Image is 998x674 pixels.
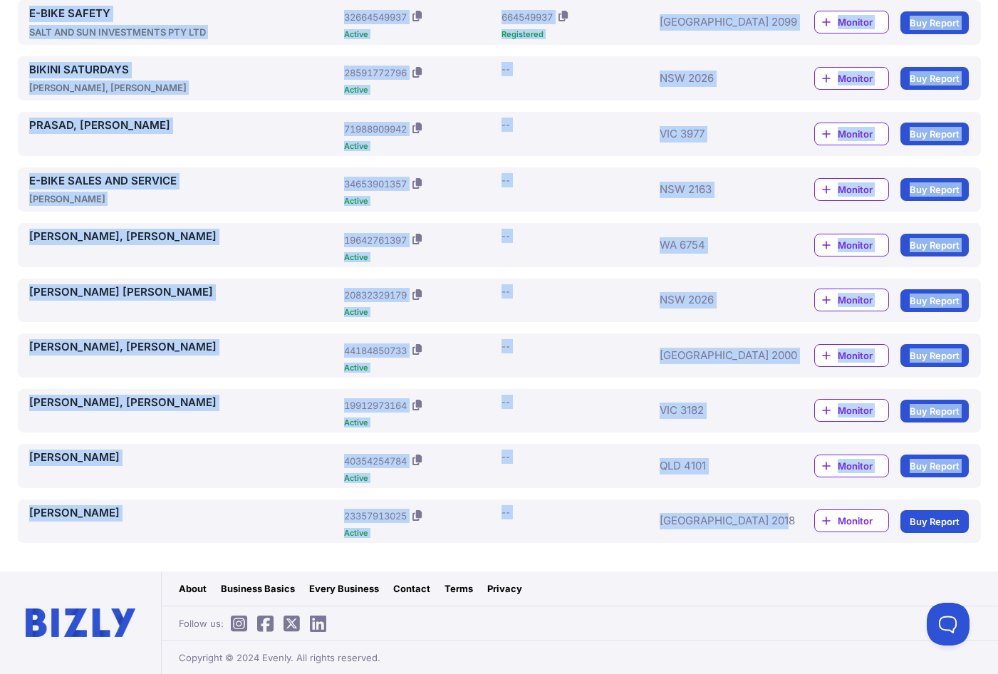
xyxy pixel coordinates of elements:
[660,339,772,372] div: [GEOGRAPHIC_DATA] 2000
[838,15,888,29] span: Monitor
[445,581,473,596] a: Terms
[900,510,969,533] a: Buy Report
[814,509,889,532] a: Monitor
[900,67,969,90] a: Buy Report
[814,234,889,256] a: Monitor
[29,284,339,301] a: [PERSON_NAME] [PERSON_NAME]
[344,343,407,358] div: 44184850733
[814,178,889,201] a: Monitor
[344,364,496,372] div: Active
[900,289,969,312] a: Buy Report
[660,62,772,95] div: NSW 2026
[660,229,772,261] div: WA 6754
[29,339,339,356] a: [PERSON_NAME], [PERSON_NAME]
[501,229,510,243] div: --
[814,399,889,422] a: Monitor
[344,177,407,191] div: 34653901357
[838,403,888,418] span: Monitor
[838,71,888,85] span: Monitor
[900,123,969,145] a: Buy Report
[501,31,653,38] div: Registered
[344,419,496,427] div: Active
[29,505,339,522] a: [PERSON_NAME]
[814,455,889,477] a: Monitor
[179,650,380,665] span: Copyright © 2024 Evenly. All rights reserved.
[344,86,496,94] div: Active
[660,450,772,482] div: QLD 4101
[344,529,496,537] div: Active
[501,118,510,132] div: --
[900,344,969,367] a: Buy Report
[660,6,772,39] div: [GEOGRAPHIC_DATA] 2099
[660,505,772,538] div: [GEOGRAPHIC_DATA] 2018
[838,293,888,307] span: Monitor
[900,234,969,256] a: Buy Report
[29,450,339,466] a: [PERSON_NAME]
[344,288,407,302] div: 20832329179
[344,31,496,38] div: Active
[344,475,496,482] div: Active
[900,455,969,477] a: Buy Report
[29,118,339,134] a: PRASAD, [PERSON_NAME]
[29,192,339,206] div: [PERSON_NAME]
[179,616,333,631] span: Follow us:
[501,62,510,76] div: --
[501,173,510,187] div: --
[309,581,379,596] a: Every Business
[814,344,889,367] a: Monitor
[814,123,889,145] a: Monitor
[344,309,496,316] div: Active
[29,62,339,78] a: BIKINI SATURDAYS
[487,581,522,596] a: Privacy
[660,173,772,207] div: NSW 2163
[838,348,888,363] span: Monitor
[838,182,888,197] span: Monitor
[900,11,969,34] a: Buy Report
[838,459,888,473] span: Monitor
[501,395,510,409] div: --
[344,197,496,205] div: Active
[501,339,510,353] div: --
[501,10,553,24] div: 664549937
[344,509,407,523] div: 23357913025
[900,400,969,422] a: Buy Report
[179,581,207,596] a: About
[29,81,339,95] div: [PERSON_NAME], [PERSON_NAME]
[814,67,889,90] a: Monitor
[838,238,888,252] span: Monitor
[29,25,339,39] div: SALT AND SUN INVESTMENTS PTY LTD
[660,395,772,427] div: VIC 3182
[344,66,407,80] div: 28591772796
[29,6,339,22] a: E-BIKE SAFETY
[29,173,339,190] a: E-BIKE SALES AND SERVICE
[501,284,510,299] div: --
[393,581,430,596] a: Contact
[344,454,407,468] div: 40354254784
[660,284,772,317] div: NSW 2026
[29,395,339,411] a: [PERSON_NAME], [PERSON_NAME]
[900,178,969,201] a: Buy Report
[344,398,407,413] div: 19912973164
[501,450,510,464] div: --
[838,127,888,141] span: Monitor
[221,581,295,596] a: Business Basics
[29,229,339,245] a: [PERSON_NAME], [PERSON_NAME]
[660,118,772,150] div: VIC 3977
[344,254,496,261] div: Active
[344,142,496,150] div: Active
[814,11,889,33] a: Monitor
[344,122,407,136] div: 71988909942
[344,10,407,24] div: 32664549937
[838,514,888,528] span: Monitor
[927,603,970,646] iframe: Toggle Customer Support
[501,505,510,519] div: --
[814,289,889,311] a: Monitor
[344,233,407,247] div: 19642761397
